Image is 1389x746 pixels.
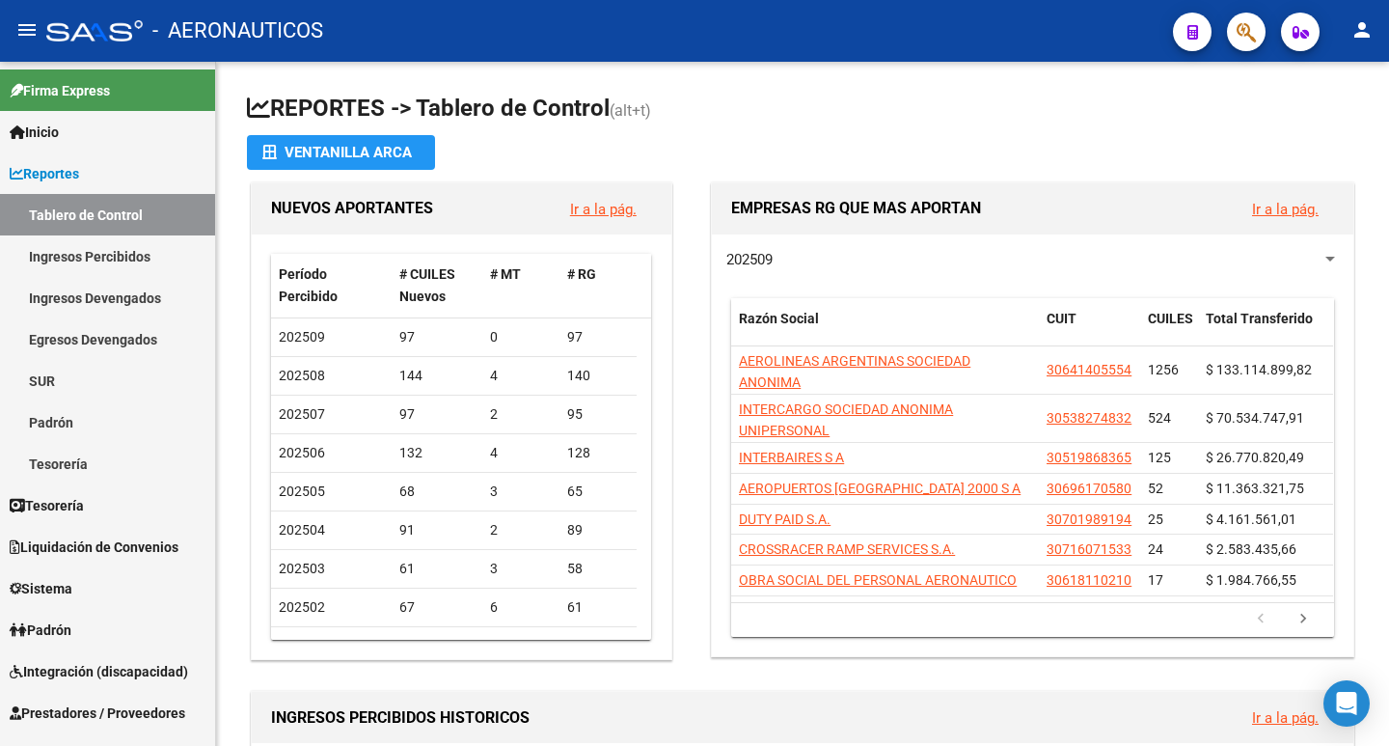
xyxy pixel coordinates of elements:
span: $ 70.534.747,91 [1206,410,1304,426]
div: 132 [399,442,476,464]
div: 58 [567,558,629,580]
span: 30618110210 [1047,572,1131,588]
div: 6 [490,635,552,657]
div: 3 [490,558,552,580]
button: Ventanilla ARCA [247,135,435,170]
div: 6 [490,596,552,619]
span: 125 [1148,450,1171,465]
span: 30538274832 [1047,410,1131,426]
div: 95 [567,403,629,426]
div: 4 [490,442,552,464]
span: DUTY PAID S.A. [739,511,831,527]
span: # CUILES Nuevos [399,266,455,304]
a: Ir a la pág. [1252,709,1319,727]
span: Total Transferido [1206,311,1313,326]
span: 1256 [1148,362,1179,377]
button: Ir a la pág. [1237,700,1334,735]
span: # RG [567,266,596,282]
span: 524 [1148,410,1171,426]
div: 3 [490,481,552,503]
span: 30696170580 [1047,481,1131,496]
span: 30641405554 [1047,362,1131,377]
span: $ 11.363.321,75 [1206,481,1304,496]
span: 202506 [279,445,325,460]
div: 97 [399,326,476,348]
datatable-header-cell: # CUILES Nuevos [392,254,483,318]
a: go to previous page [1242,609,1279,630]
span: 202509 [279,329,325,345]
datatable-header-cell: Razón Social [731,298,1039,362]
div: 67 [399,596,476,619]
span: 52 [1148,481,1163,496]
span: 202503 [279,561,325,576]
span: CROSSRACER RAMP SERVICES S.A. [739,541,955,557]
span: 202507 [279,406,325,422]
span: $ 26.770.820,49 [1206,450,1304,465]
span: 30519868365 [1047,450,1131,465]
span: (alt+t) [610,101,651,120]
span: Tesorería [10,495,84,516]
div: 2 [490,519,552,541]
span: $ 4.161.561,01 [1206,511,1296,527]
a: Ir a la pág. [570,201,637,218]
span: Razón Social [739,311,819,326]
button: Ir a la pág. [555,191,652,227]
span: 25 [1148,511,1163,527]
span: AEROPUERTOS [GEOGRAPHIC_DATA] 2000 S A [739,481,1021,496]
span: Inicio [10,122,59,143]
div: 140 [567,365,629,387]
span: 202505 [279,484,325,499]
div: 61 [567,596,629,619]
span: EMPRESAS RG QUE MAS APORTAN [731,199,981,217]
a: go to next page [1285,609,1321,630]
div: 92 [567,635,629,657]
div: 97 [567,326,629,348]
span: CUILES [1148,311,1193,326]
div: 144 [399,365,476,387]
span: Reportes [10,163,79,184]
span: 202508 [279,368,325,383]
span: Firma Express [10,80,110,101]
div: 0 [490,326,552,348]
mat-icon: menu [15,18,39,41]
span: Liquidación de Convenios [10,537,178,558]
button: Ir a la pág. [1237,191,1334,227]
span: INGRESOS PERCIBIDOS HISTORICOS [271,708,530,727]
div: 128 [567,442,629,464]
div: 68 [399,481,476,503]
span: - AERONAUTICOS [152,10,323,52]
span: Prestadores / Proveedores [10,703,185,724]
span: 24 [1148,541,1163,557]
span: Integración (discapacidad) [10,661,188,682]
span: $ 133.114.899,82 [1206,362,1312,377]
span: AEROLINEAS ARGENTINAS SOCIEDAD ANONIMA [739,353,970,391]
datatable-header-cell: # MT [482,254,559,318]
span: INTERBAIRES S A [739,450,844,465]
span: NUEVOS APORTANTES [271,199,433,217]
datatable-header-cell: CUIT [1039,298,1140,362]
span: INTERCARGO SOCIEDAD ANONIMA UNIPERSONAL [739,401,953,439]
div: 97 [399,403,476,426]
datatable-header-cell: Total Transferido [1198,298,1333,362]
div: 91 [399,519,476,541]
div: 65 [567,481,629,503]
datatable-header-cell: Período Percibido [271,254,392,318]
div: Ventanilla ARCA [262,135,420,170]
span: # MT [490,266,521,282]
span: OBRA SOCIAL DEL PERSONAL AERONAUTICO [739,572,1017,588]
div: 89 [567,519,629,541]
span: $ 1.984.766,55 [1206,572,1296,588]
span: 202502 [279,599,325,615]
div: 61 [399,558,476,580]
span: Padrón [10,620,71,641]
span: 30716071533 [1047,541,1131,557]
a: Ir a la pág. [1252,201,1319,218]
span: Sistema [10,578,72,599]
datatable-header-cell: CUILES [1140,298,1198,362]
span: 30701989194 [1047,511,1131,527]
span: 202509 [726,251,773,268]
span: 17 [1148,572,1163,588]
mat-icon: person [1350,18,1374,41]
span: 202504 [279,522,325,538]
h1: REPORTES -> Tablero de Control [247,93,1358,126]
